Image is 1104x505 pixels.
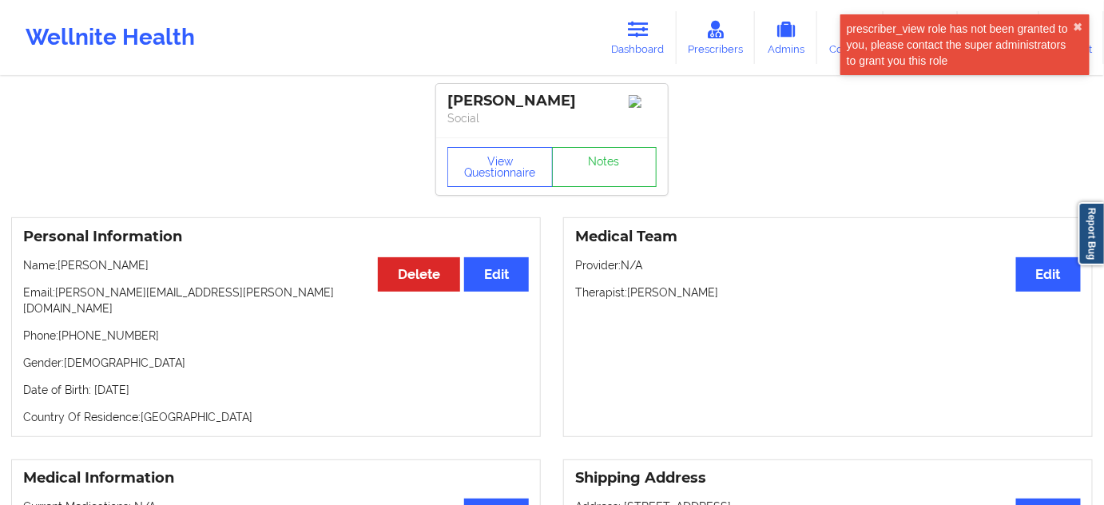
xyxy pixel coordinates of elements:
p: Gender: [DEMOGRAPHIC_DATA] [23,355,529,371]
button: close [1074,21,1083,34]
h3: Medical Information [23,469,529,487]
p: Name: [PERSON_NAME] [23,257,529,273]
a: Admins [755,11,817,64]
p: Therapist: [PERSON_NAME] [575,284,1081,300]
div: prescriber_view role has not been granted to you, please contact the super administrators to gran... [847,21,1074,69]
p: Email: [PERSON_NAME][EMAIL_ADDRESS][PERSON_NAME][DOMAIN_NAME] [23,284,529,316]
a: Report Bug [1078,202,1104,265]
button: Edit [464,257,529,292]
button: View Questionnaire [447,147,553,187]
p: Date of Birth: [DATE] [23,382,529,398]
button: Delete [378,257,460,292]
div: [PERSON_NAME] [447,92,657,110]
h3: Personal Information [23,228,529,246]
a: Dashboard [600,11,677,64]
a: Coaches [817,11,884,64]
a: Notes [552,147,657,187]
img: Image%2Fplaceholer-image.png [629,95,657,108]
p: Country Of Residence: [GEOGRAPHIC_DATA] [23,409,529,425]
a: Prescribers [677,11,756,64]
button: Edit [1016,257,1081,292]
h3: Medical Team [575,228,1081,246]
p: Social [447,110,657,126]
h3: Shipping Address [575,469,1081,487]
p: Phone: [PHONE_NUMBER] [23,328,529,344]
p: Provider: N/A [575,257,1081,273]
